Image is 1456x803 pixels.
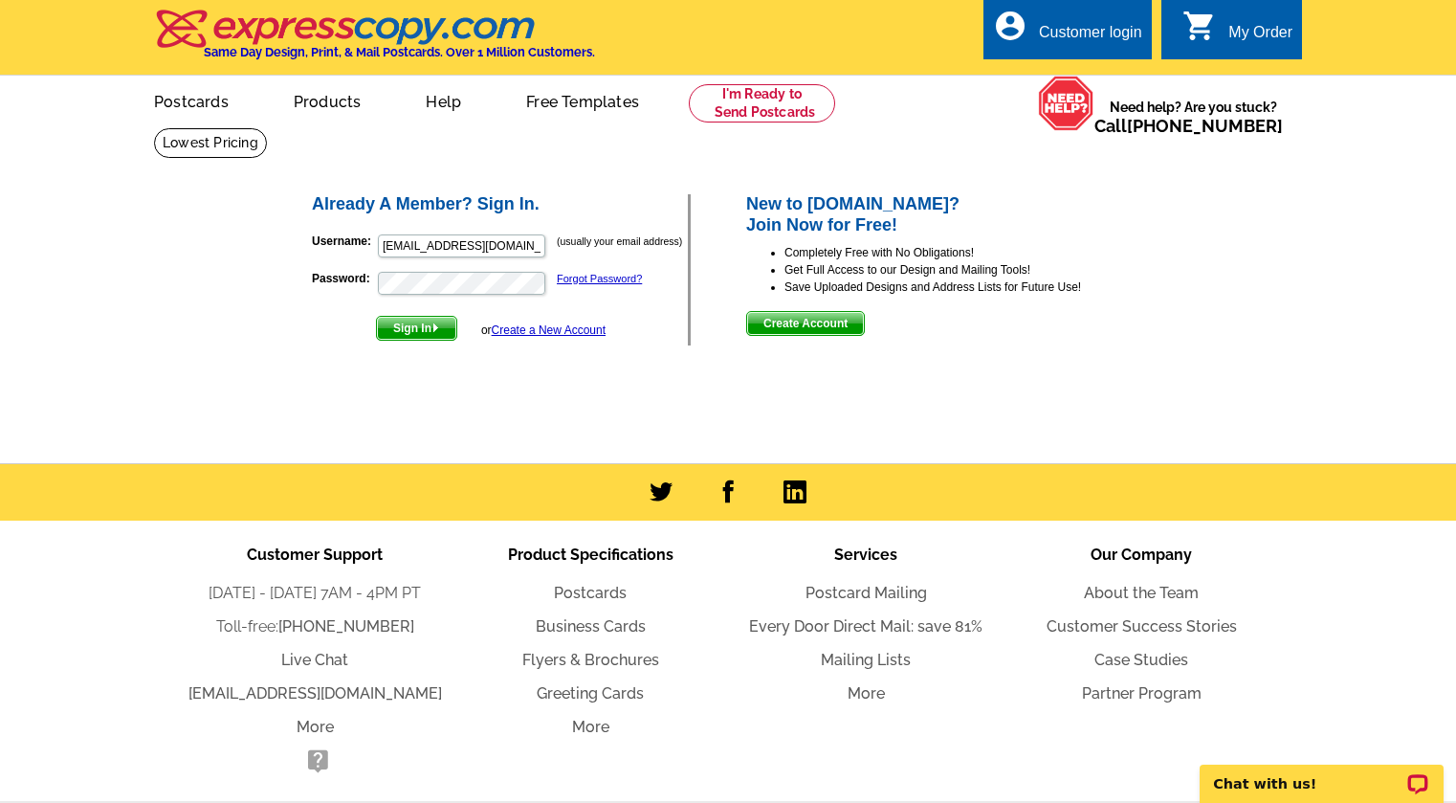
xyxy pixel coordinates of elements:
a: Same Day Design, Print, & Mail Postcards. Over 1 Million Customers. [154,23,595,59]
span: Need help? Are you stuck? [1094,98,1292,136]
a: Partner Program [1082,684,1202,703]
span: Sign In [377,317,456,340]
a: [PHONE_NUMBER] [1127,116,1283,136]
li: Save Uploaded Designs and Address Lists for Future Use! [784,279,1147,296]
a: [EMAIL_ADDRESS][DOMAIN_NAME] [188,684,442,703]
li: Get Full Access to our Design and Mailing Tools! [784,261,1147,279]
i: account_circle [993,9,1027,43]
li: [DATE] - [DATE] 7AM - 4PM PT [177,582,452,605]
span: Create Account [747,312,864,335]
a: Forgot Password? [557,273,642,284]
a: Postcards [123,78,259,123]
li: Completely Free with No Obligations! [784,244,1147,261]
span: Our Company [1091,546,1192,564]
a: About the Team [1084,584,1199,602]
small: (usually your email address) [557,235,682,247]
a: Postcard Mailing [805,584,927,602]
a: Mailing Lists [821,651,911,669]
span: Customer Support [247,546,383,564]
label: Username: [312,233,376,250]
div: Customer login [1039,24,1142,51]
div: My Order [1228,24,1292,51]
label: Password: [312,270,376,287]
a: Case Studies [1094,651,1188,669]
a: Live Chat [281,651,348,669]
h4: Same Day Design, Print, & Mail Postcards. Over 1 Million Customers. [204,45,595,59]
a: More [297,718,334,736]
a: Free Templates [496,78,670,123]
img: button-next-arrow-white.png [431,323,440,332]
a: Business Cards [536,617,646,636]
h2: New to [DOMAIN_NAME]? Join Now for Free! [746,194,1147,235]
i: shopping_cart [1182,9,1217,43]
li: Toll-free: [177,615,452,638]
a: More [572,718,609,736]
span: Call [1094,116,1283,136]
a: account_circle Customer login [993,21,1142,45]
a: Flyers & Brochures [522,651,659,669]
button: Sign In [376,316,457,341]
a: Greeting Cards [537,684,644,703]
a: Create a New Account [492,323,606,337]
span: Product Specifications [508,546,673,564]
a: Products [263,78,392,123]
a: [PHONE_NUMBER] [278,617,414,636]
a: shopping_cart My Order [1182,21,1292,45]
button: Create Account [746,311,865,336]
a: Customer Success Stories [1047,617,1237,636]
a: Postcards [554,584,627,602]
h2: Already A Member? Sign In. [312,194,688,215]
div: or [481,322,606,339]
a: Help [395,78,492,123]
img: help [1038,76,1094,131]
span: Services [834,546,897,564]
iframe: LiveChat chat widget [1187,743,1456,803]
a: More [848,684,885,703]
a: Every Door Direct Mail: save 81% [749,617,982,636]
